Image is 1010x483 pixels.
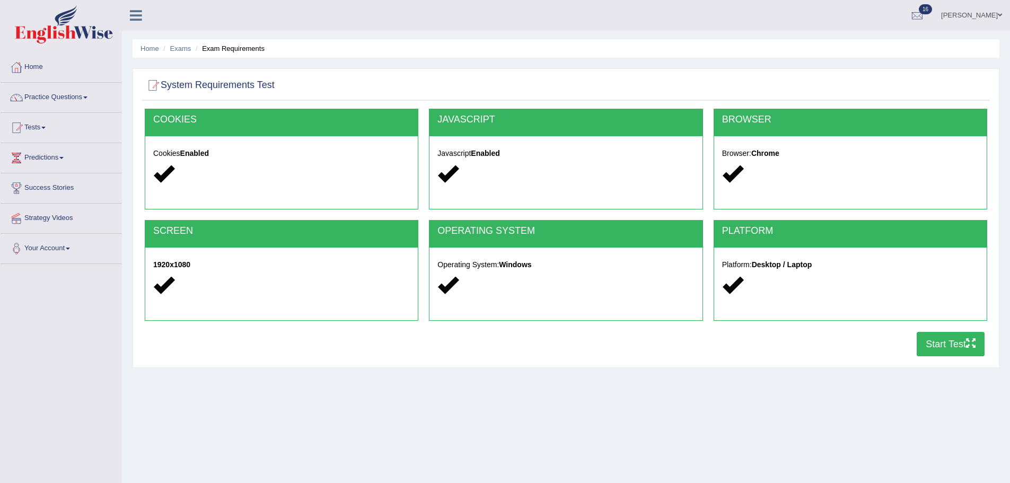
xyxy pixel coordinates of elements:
[437,226,694,236] h2: OPERATING SYSTEM
[917,332,985,356] button: Start Test
[437,261,694,269] h5: Operating System:
[1,204,121,230] a: Strategy Videos
[153,260,190,269] strong: 1920x1080
[145,77,275,93] h2: System Requirements Test
[919,4,932,14] span: 16
[722,115,979,125] h2: BROWSER
[722,261,979,269] h5: Platform:
[752,260,812,269] strong: Desktop / Laptop
[1,52,121,79] a: Home
[153,115,410,125] h2: COOKIES
[1,143,121,170] a: Predictions
[1,113,121,139] a: Tests
[153,226,410,236] h2: SCREEN
[437,150,694,157] h5: Javascript
[1,173,121,200] a: Success Stories
[499,260,531,269] strong: Windows
[751,149,779,157] strong: Chrome
[140,45,159,52] a: Home
[1,234,121,260] a: Your Account
[437,115,694,125] h2: JAVASCRIPT
[153,150,410,157] h5: Cookies
[471,149,499,157] strong: Enabled
[193,43,265,54] li: Exam Requirements
[180,149,209,157] strong: Enabled
[170,45,191,52] a: Exams
[722,150,979,157] h5: Browser:
[722,226,979,236] h2: PLATFORM
[1,83,121,109] a: Practice Questions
